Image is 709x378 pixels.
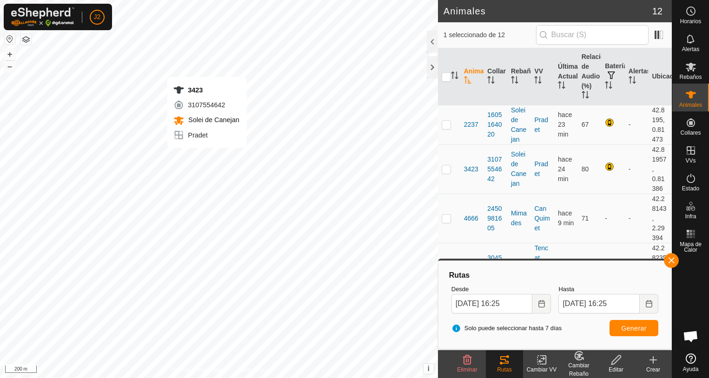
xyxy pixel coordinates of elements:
[444,6,652,17] h2: Animales
[486,365,523,374] div: Rutas
[523,365,560,374] div: Cambiar VV
[558,111,572,138] span: 2 sept 2025, 16:01
[648,105,672,144] td: 42.8195, 0.81473
[536,25,649,45] input: Buscar (S)
[672,350,709,376] a: Ayuda
[629,78,636,85] p-sorticon: Activar para ordenar
[532,294,551,313] button: Choose Date
[558,156,572,182] span: 2 sept 2025, 16:01
[685,158,696,163] span: VVs
[635,365,672,374] div: Crear
[186,116,239,124] span: Solei de Canejan
[601,48,625,105] th: Batería
[457,366,477,373] span: Eliminar
[680,130,701,136] span: Collares
[487,110,504,139] div: 1605164020
[4,33,15,45] button: Restablecer Mapa
[648,144,672,194] td: 42.81957, 0.81386
[677,322,705,350] a: Chat abierto
[648,243,672,292] td: 42.28235, 2.31309
[464,164,478,174] span: 3423
[625,194,649,243] td: -
[511,150,527,189] div: Solei de Canejan
[464,78,471,85] p-sorticon: Activar para ordenar
[680,19,701,24] span: Horarios
[534,160,548,177] a: Pradet
[173,130,239,141] div: Pradet
[484,48,507,105] th: Collar
[601,243,625,292] td: -
[558,285,658,294] label: Hasta
[640,294,658,313] button: Choose Date
[601,194,625,243] td: -
[625,48,649,105] th: Alertas
[582,165,589,173] span: 80
[605,83,612,90] p-sorticon: Activar para ordenar
[487,204,504,233] div: 2450981605
[582,215,589,222] span: 71
[582,121,589,128] span: 67
[487,155,504,184] div: 3107554642
[534,205,550,232] a: Can Quimet
[679,74,702,80] span: Rebaños
[511,209,527,228] div: Mimades
[507,48,531,105] th: Rebaño
[679,102,702,108] span: Animales
[625,144,649,194] td: -
[451,285,551,294] label: Desde
[625,243,649,292] td: -
[444,30,536,40] span: 1 seleccionado de 12
[682,186,699,191] span: Estado
[683,366,699,372] span: Ayuda
[20,34,32,45] button: Capas del Mapa
[685,214,696,219] span: Infra
[558,209,574,227] span: 2 sept 2025, 16:16
[424,364,434,374] button: i
[487,78,495,85] p-sorticon: Activar para ordenar
[511,78,518,85] p-sorticon: Activar para ordenar
[578,48,602,105] th: Relación de Audio (%)
[4,61,15,72] button: –
[171,366,224,374] a: Política de Privacidad
[534,116,548,133] a: Pradet
[558,83,565,90] p-sorticon: Activar para ordenar
[11,7,74,26] img: Logo Gallagher
[464,120,478,130] span: 2237
[534,78,542,85] p-sorticon: Activar para ordenar
[428,365,430,372] span: i
[625,105,649,144] td: -
[460,48,484,105] th: Animal
[173,85,239,96] div: 3423
[534,244,549,291] a: Tencat sota Fogonella
[648,48,672,105] th: Ubicación
[652,4,663,18] span: 12
[451,73,458,80] p-sorticon: Activar para ordenar
[597,365,635,374] div: Editar
[648,194,672,243] td: 42.28143, 2.29394
[682,46,699,52] span: Alertas
[173,99,239,111] div: 3107554642
[451,324,562,333] span: Solo puede seleccionar hasta 7 días
[582,92,589,100] p-sorticon: Activar para ordenar
[621,325,647,332] span: Generar
[464,214,478,223] span: 4666
[511,258,527,277] div: Fogonella
[560,361,597,378] div: Cambiar Rebaño
[448,270,662,281] div: Rutas
[554,48,578,105] th: Última Actualización
[236,366,267,374] a: Contáctenos
[675,241,707,253] span: Mapa de Calor
[610,320,658,336] button: Generar
[530,48,554,105] th: VV
[4,49,15,60] button: +
[487,253,504,282] div: 3045904893
[94,12,101,22] span: J2
[511,105,527,144] div: Solei de Canejan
